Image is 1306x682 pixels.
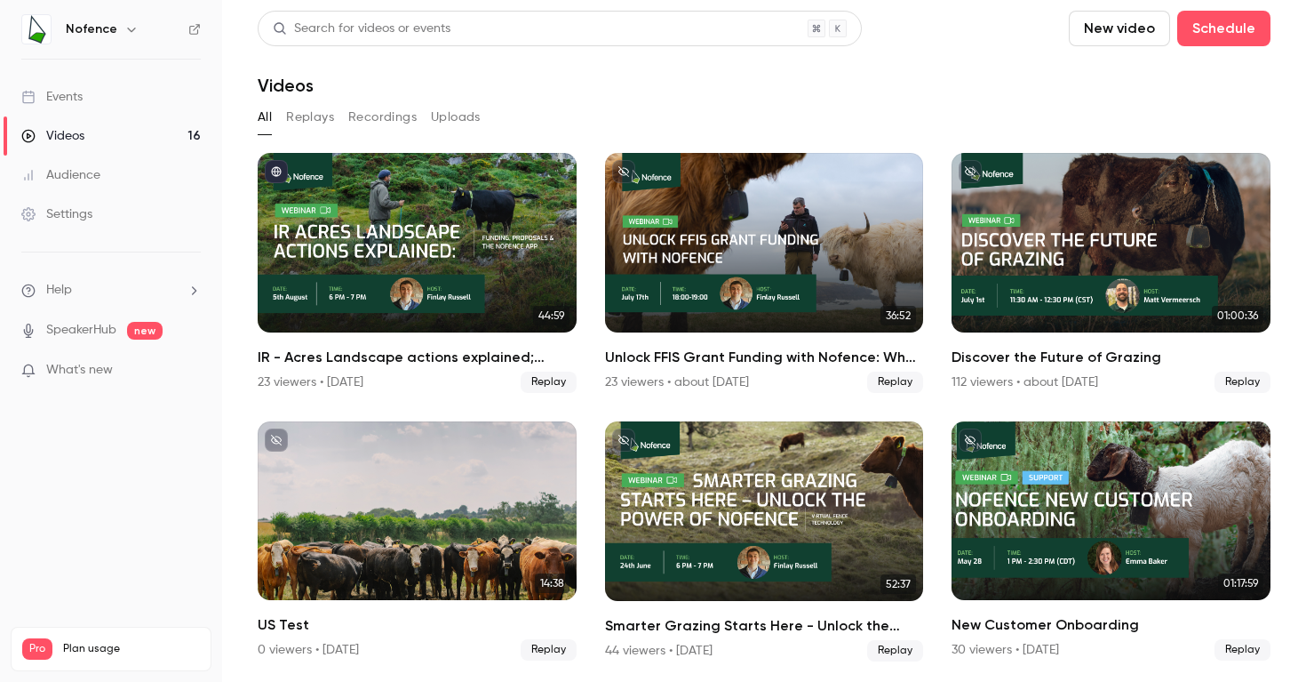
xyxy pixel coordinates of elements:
span: Replay [1214,639,1270,661]
a: 52:37Smarter Grazing Starts Here - Unlock the Power of Nofence44 viewers • [DATE]Replay [605,421,924,662]
button: Uploads [431,103,481,132]
button: unpublished [959,429,982,452]
div: Events [21,88,83,106]
h2: IR - Acres Landscape actions explained; Funding, proposals & The Nofence app [258,347,577,368]
li: Unlock FFIS Grant Funding with Nofence: What You Need to Know [605,153,924,393]
h1: Videos [258,75,314,96]
li: Discover the Future of Grazing [952,153,1270,393]
button: Replays [286,103,334,132]
span: 01:17:59 [1218,574,1263,593]
span: Plan usage [63,642,200,656]
div: Audience [21,166,100,184]
div: 44 viewers • [DATE] [605,642,713,660]
h2: Unlock FFIS Grant Funding with Nofence: What You Need to Know [605,347,924,368]
a: 44:59IR - Acres Landscape actions explained; Funding, proposals & The Nofence app23 viewers • [DA... [258,153,577,393]
div: 112 viewers • about [DATE] [952,373,1098,391]
span: 14:38 [535,574,569,593]
button: unpublished [959,160,982,183]
span: 01:00:36 [1212,306,1263,325]
span: Replay [867,372,923,393]
span: Replay [521,372,577,393]
div: Search for videos or events [273,20,450,38]
li: IR - Acres Landscape actions explained; Funding, proposals & The Nofence app [258,153,577,393]
h6: Nofence [66,20,117,38]
h2: US Test [258,614,577,636]
span: new [127,322,163,340]
span: 36:52 [880,306,916,325]
img: Nofence [22,15,51,44]
span: Help [46,281,72,300]
a: SpeakerHub [46,321,116,340]
span: Replay [867,640,923,662]
h2: New Customer Onboarding [952,614,1270,636]
button: New video [1069,11,1170,46]
span: 52:37 [880,574,916,594]
div: 0 viewers • [DATE] [258,641,359,659]
button: unpublished [612,429,635,452]
div: 30 viewers • [DATE] [952,641,1059,659]
a: 01:00:36Discover the Future of Grazing112 viewers • about [DATE]Replay [952,153,1270,393]
span: Replay [1214,372,1270,393]
button: Schedule [1177,11,1270,46]
h2: Smarter Grazing Starts Here - Unlock the Power of Nofence [605,615,924,637]
h2: Discover the Future of Grazing [952,347,1270,368]
iframe: Noticeable Trigger [179,363,201,379]
li: Smarter Grazing Starts Here - Unlock the Power of Nofence [605,421,924,662]
button: published [265,160,288,183]
div: 23 viewers • [DATE] [258,373,363,391]
section: Videos [258,11,1270,671]
span: Pro [22,638,52,660]
div: Videos [21,127,84,145]
div: Settings [21,205,92,223]
a: 36:52Unlock FFIS Grant Funding with Nofence: What You Need to Know23 viewers • about [DATE]Replay [605,153,924,393]
div: 23 viewers • about [DATE] [605,373,749,391]
button: All [258,103,272,132]
span: 44:59 [533,306,569,325]
span: What's new [46,361,113,380]
span: Replay [521,639,577,661]
li: New Customer Onboarding [952,421,1270,662]
button: Recordings [348,103,417,132]
a: 01:17:59New Customer Onboarding30 viewers • [DATE]Replay [952,421,1270,662]
li: help-dropdown-opener [21,281,201,300]
button: unpublished [612,160,635,183]
button: unpublished [265,429,288,452]
li: US Test [258,421,577,662]
a: 14:38US Test0 viewers • [DATE]Replay [258,421,577,662]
